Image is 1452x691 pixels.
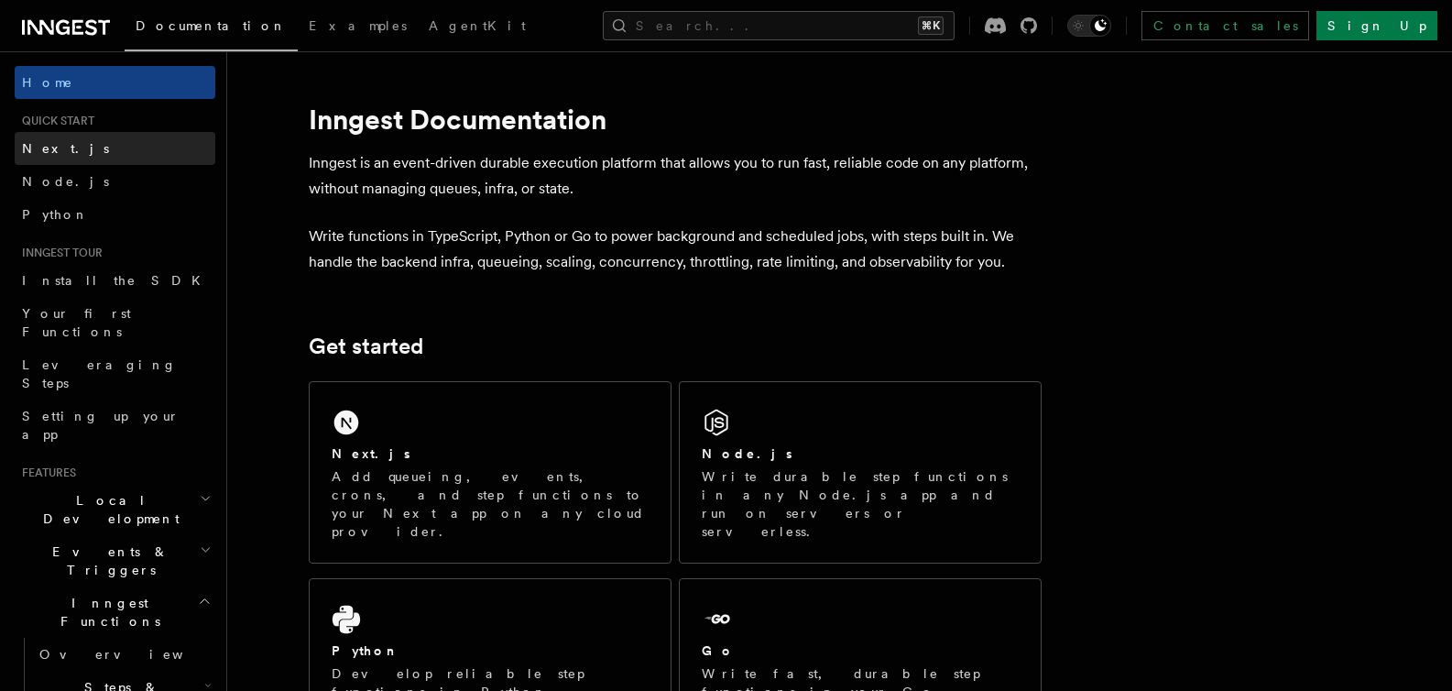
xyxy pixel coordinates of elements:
span: Examples [309,18,407,33]
span: Documentation [136,18,287,33]
a: Your first Functions [15,297,215,348]
p: Inngest is an event-driven durable execution platform that allows you to run fast, reliable code ... [309,150,1042,202]
span: Local Development [15,491,200,528]
p: Add queueing, events, crons, and step functions to your Next app on any cloud provider. [332,467,649,541]
a: Sign Up [1316,11,1437,40]
a: Leveraging Steps [15,348,215,400]
a: Get started [309,334,423,359]
a: Setting up your app [15,400,215,451]
span: AgentKit [429,18,526,33]
a: Overview [32,638,215,671]
a: Node.js [15,165,215,198]
a: Contact sales [1141,11,1309,40]
p: Write durable step functions in any Node.js app and run on servers or serverless. [702,467,1019,541]
button: Local Development [15,484,215,535]
span: Next.js [22,141,109,156]
a: Home [15,66,215,99]
h2: Node.js [702,444,792,463]
span: Node.js [22,174,109,189]
button: Search...⌘K [603,11,955,40]
span: Install the SDK [22,273,212,288]
p: Write functions in TypeScript, Python or Go to power background and scheduled jobs, with steps bu... [309,224,1042,275]
a: AgentKit [418,5,537,49]
a: Install the SDK [15,264,215,297]
a: Next.js [15,132,215,165]
span: Quick start [15,114,94,128]
span: Features [15,466,76,480]
span: Your first Functions [22,306,131,339]
button: Events & Triggers [15,535,215,587]
button: Toggle dark mode [1067,15,1111,37]
kbd: ⌘K [918,16,944,35]
button: Inngest Functions [15,587,215,638]
a: Node.jsWrite durable step functions in any Node.js app and run on servers or serverless. [679,381,1042,564]
a: Documentation [125,5,298,51]
h2: Go [702,642,735,660]
span: Leveraging Steps [22,357,177,390]
span: Inngest tour [15,246,103,260]
span: Home [22,73,73,92]
a: Examples [298,5,418,49]
a: Next.jsAdd queueing, events, crons, and step functions to your Next app on any cloud provider. [309,381,671,564]
span: Events & Triggers [15,543,200,579]
a: Python [15,198,215,231]
span: Setting up your app [22,409,180,442]
h2: Python [332,642,399,660]
span: Overview [39,647,228,662]
h1: Inngest Documentation [309,103,1042,136]
span: Python [22,207,89,222]
h2: Next.js [332,444,410,463]
span: Inngest Functions [15,594,198,631]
